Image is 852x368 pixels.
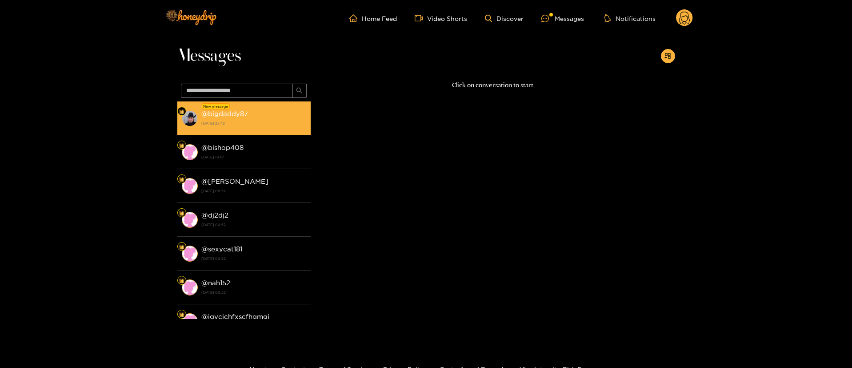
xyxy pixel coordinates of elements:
[201,279,230,287] strong: @ nah152
[201,178,268,185] strong: @ [PERSON_NAME]
[182,178,198,194] img: conversation
[179,244,184,250] img: Fan Level
[201,153,306,161] strong: [DATE] 19:47
[177,45,241,67] span: Messages
[179,143,184,148] img: Fan Level
[179,109,184,114] img: Fan Level
[541,13,584,24] div: Messages
[296,87,303,95] span: search
[311,80,675,90] p: Click on conversation to start
[292,84,307,98] button: search
[182,279,198,295] img: conversation
[415,14,467,22] a: Video Shorts
[182,246,198,262] img: conversation
[485,15,524,22] a: Discover
[201,119,306,127] strong: [DATE] 23:42
[179,177,184,182] img: Fan Level
[349,14,397,22] a: Home Feed
[182,110,198,126] img: conversation
[179,278,184,283] img: Fan Level
[349,14,362,22] span: home
[201,144,244,151] strong: @ bishop408
[179,210,184,216] img: Fan Level
[201,110,248,117] strong: @ bigdaddy87
[201,255,306,263] strong: [DATE] 00:52
[415,14,427,22] span: video-camera
[201,187,306,195] strong: [DATE] 00:52
[182,212,198,228] img: conversation
[201,313,269,320] strong: @ jgvcjchfxscfhgmgj
[182,144,198,160] img: conversation
[202,103,230,109] div: New message
[201,245,242,253] strong: @ sexycat181
[661,49,675,63] button: appstore-add
[201,288,306,296] strong: [DATE] 00:52
[602,14,658,23] button: Notifications
[201,221,306,229] strong: [DATE] 00:52
[664,53,671,60] span: appstore-add
[182,313,198,329] img: conversation
[179,312,184,317] img: Fan Level
[201,211,228,219] strong: @ dj2dj2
